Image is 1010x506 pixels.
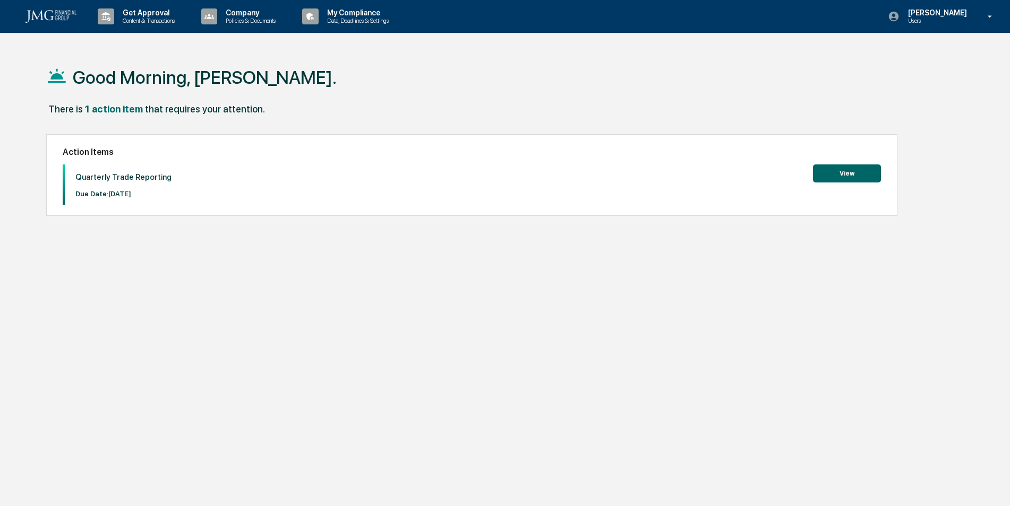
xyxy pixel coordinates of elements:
h2: Action Items [63,147,881,157]
p: My Compliance [319,8,394,17]
a: View [813,168,881,178]
p: Company [217,8,281,17]
p: Data, Deadlines & Settings [319,17,394,24]
p: Policies & Documents [217,17,281,24]
p: Get Approval [114,8,180,17]
p: Quarterly Trade Reporting [75,172,172,182]
img: logo [25,10,76,23]
button: View [813,164,881,182]
p: Users [900,17,972,24]
div: There is [48,103,83,115]
div: that requires your attention. [145,103,265,115]
p: [PERSON_NAME] [900,8,972,17]
h1: Good Morning, [PERSON_NAME]. [73,67,337,88]
p: Due Date: [DATE] [75,190,172,198]
div: 1 action item [85,103,143,115]
p: Content & Transactions [114,17,180,24]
